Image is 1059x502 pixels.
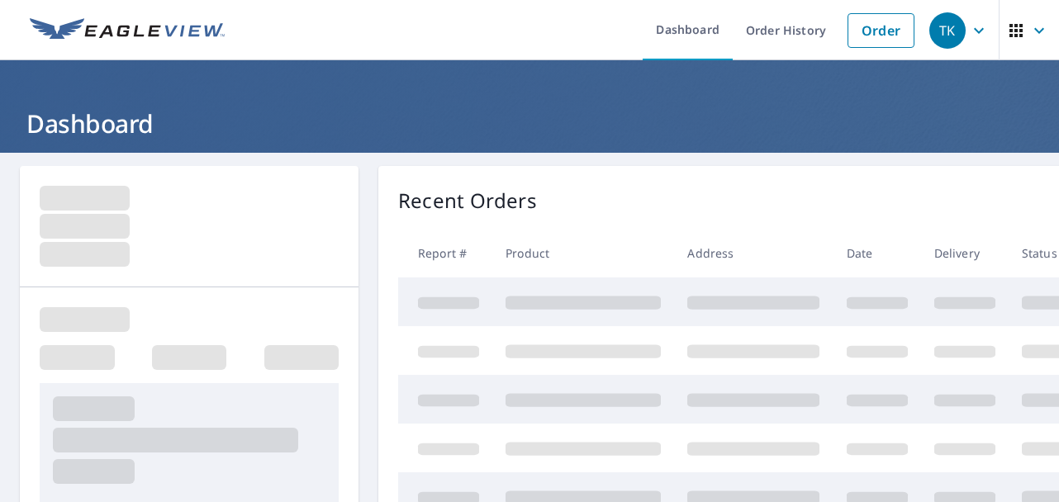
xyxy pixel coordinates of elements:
[848,13,914,48] a: Order
[398,229,492,277] th: Report #
[929,12,966,49] div: TK
[492,229,674,277] th: Product
[398,186,537,215] p: Recent Orders
[833,229,921,277] th: Date
[921,229,1009,277] th: Delivery
[674,229,833,277] th: Address
[20,107,1039,140] h1: Dashboard
[30,18,225,43] img: EV Logo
